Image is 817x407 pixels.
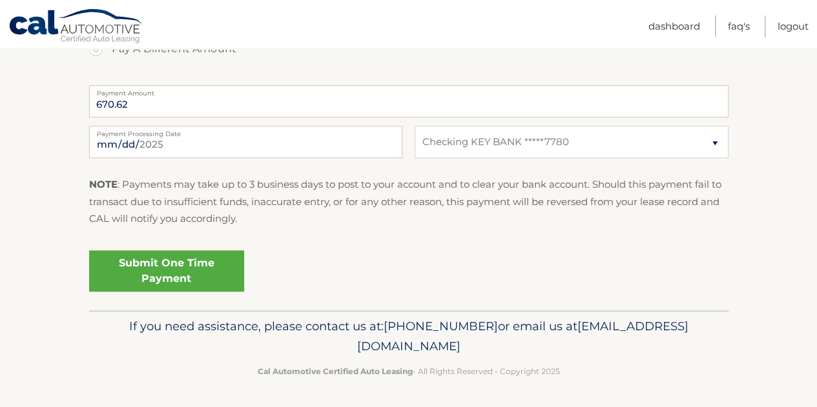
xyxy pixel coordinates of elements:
p: : Payments may take up to 3 business days to post to your account and to clear your bank account.... [89,176,729,227]
label: Payment Processing Date [89,126,402,136]
a: Submit One Time Payment [89,250,244,292]
label: Pay A Different Amount [89,36,729,62]
span: [PHONE_NUMBER] [384,319,498,333]
input: Payment Amount [89,85,729,117]
p: If you need assistance, please contact us at: or email us at [98,316,720,357]
label: Payment Amount [89,85,729,95]
a: FAQ's [728,15,750,37]
p: - All Rights Reserved - Copyright 2025 [98,364,720,378]
strong: NOTE [89,178,118,190]
input: Payment Date [89,126,402,158]
a: Logout [778,15,809,37]
strong: Cal Automotive Certified Auto Leasing [258,366,413,376]
a: Dashboard [648,15,700,37]
a: Cal Automotive [8,8,144,46]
